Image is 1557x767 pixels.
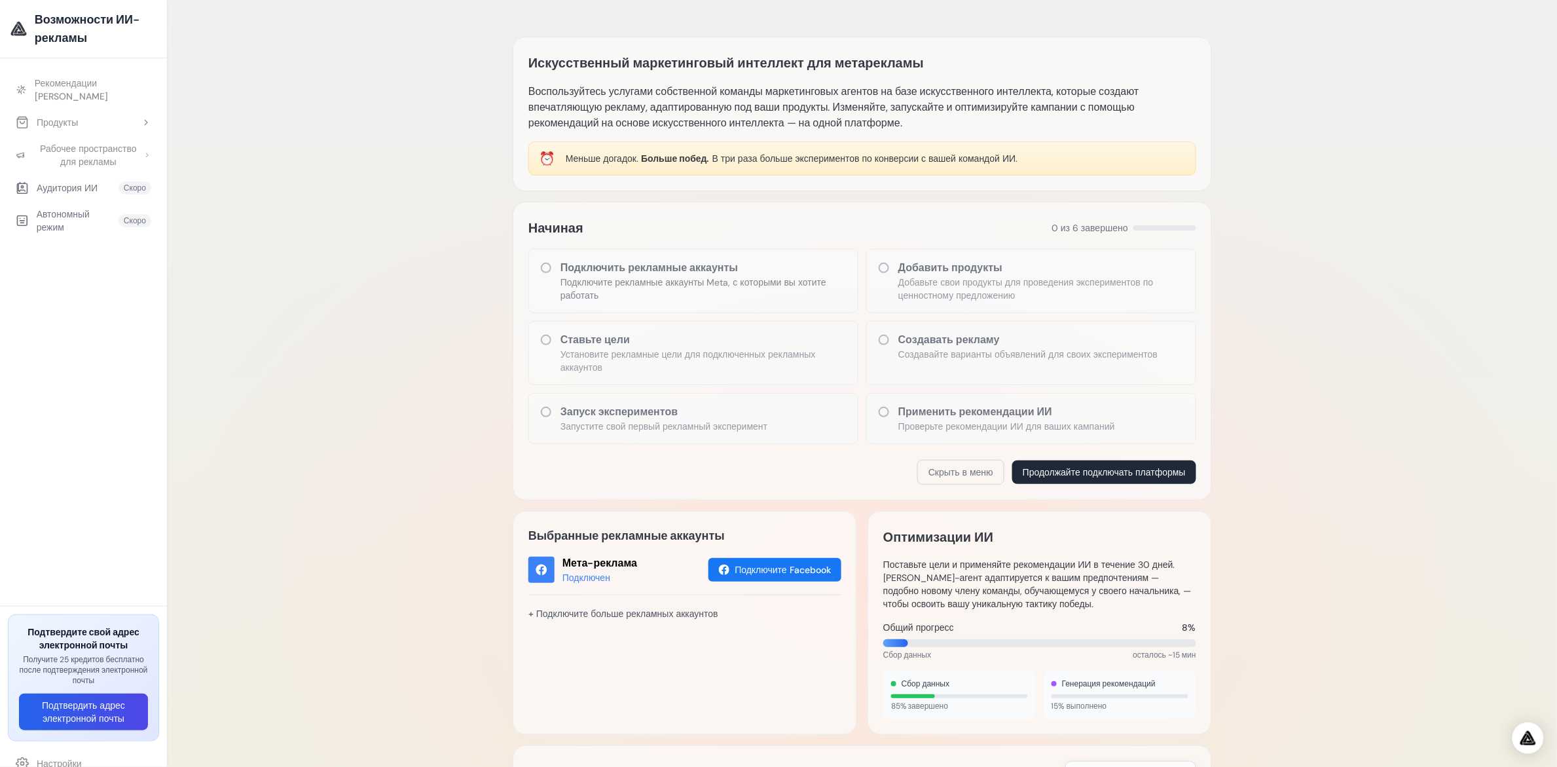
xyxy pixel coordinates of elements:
[562,572,610,584] font: Подключен
[539,150,555,167] font: ⏰
[19,694,148,730] button: Подтвердить адрес электронной почты
[8,71,159,108] a: Рекомендации [PERSON_NAME]
[37,182,98,194] font: Аудитория ИИ
[1512,722,1544,754] div: Открытый Интерком Мессенджер
[35,12,139,46] font: Возможности ИИ-рекламы
[20,654,148,686] font: Получите 25 кредитов бесплатно после подтверждения электронной почты
[1012,460,1196,484] button: Продолжайте подключать платформы
[560,333,630,346] font: Ставьте цели
[1182,622,1196,633] font: 8%
[1023,466,1186,478] font: Продолжайте подключать платформы
[902,679,949,689] font: Сбор данных
[883,650,931,660] font: Сбор данных
[528,84,1139,130] font: Воспользуйтесь услугами собственной команды маркетинговых агентов на базе искусственного интеллек...
[528,528,725,544] font: Выбранные рекламные аккаунты
[708,558,841,582] button: Подключите Facebook
[898,421,1115,432] font: Проверьте рекомендации ИИ для ваших кампаний
[883,529,993,546] font: Оптимизации ИИ
[1052,701,1107,711] font: 15% выполнено
[1062,679,1156,689] font: Генерация рекомендаций
[735,564,831,576] font: Подключите Facebook
[40,143,136,168] font: Рабочее пространство для рекламы
[528,54,924,71] font: Искусственный маркетинговый интеллект для метарекламы
[898,405,1052,419] font: Применить рекомендации ИИ
[1133,650,1196,660] font: осталось ~15 мин
[898,276,1154,301] font: Добавьте свои продукты для проведения экспериментов по ценностному предложению
[560,348,816,373] font: Установите рекламные цели для подключенных рекламных аккаунтов
[528,219,583,236] font: Начиная
[560,261,738,274] font: Подключить рекламные аккаунты
[560,405,678,419] font: Запуск экспериментов
[883,622,954,633] font: Общий прогресс
[10,10,156,47] a: Возможности ИИ-рекламы
[898,261,1002,274] font: Добавить продукты
[528,603,718,625] a: + Подключите больше рекламных аккаунтов
[891,701,948,711] font: 85% завершено
[35,77,108,102] font: Рекомендации [PERSON_NAME]
[928,466,993,478] font: Скрыть в меню
[42,700,125,724] font: Подтвердить адрес электронной почты
[37,208,90,233] font: Автономный режим
[8,137,159,174] button: Рабочее пространство для рекламы
[37,117,78,128] font: Продукты
[712,153,1018,164] font: В три раза больше экспериментов по конверсии с вашей командой ИИ.
[1052,222,1128,234] font: 0 из 6 завершено
[124,215,146,226] font: Скоро
[883,559,1192,610] font: Поставьте цели и применяйте рекомендации ИИ в течение 30 дней. [PERSON_NAME]-агент адаптируется к...
[898,333,1000,346] font: Создавать рекламу
[917,460,1004,485] button: Скрыть в меню
[562,556,637,570] font: Мета-реклама
[27,626,139,651] font: Подтвердите свой адрес электронной почты
[566,153,638,164] font: Меньше догадок.
[560,276,826,301] font: Подключите рекламные аккаунты Meta, с которыми вы хотите работать
[641,153,710,164] font: Больше побед.
[8,111,159,134] button: Продукты
[124,183,146,193] font: Скоро
[560,421,767,432] font: Запустите свой первый рекламный эксперимент
[528,608,718,620] font: + Подключите больше рекламных аккаунтов
[898,348,1158,360] font: Создавайте варианты объявлений для своих экспериментов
